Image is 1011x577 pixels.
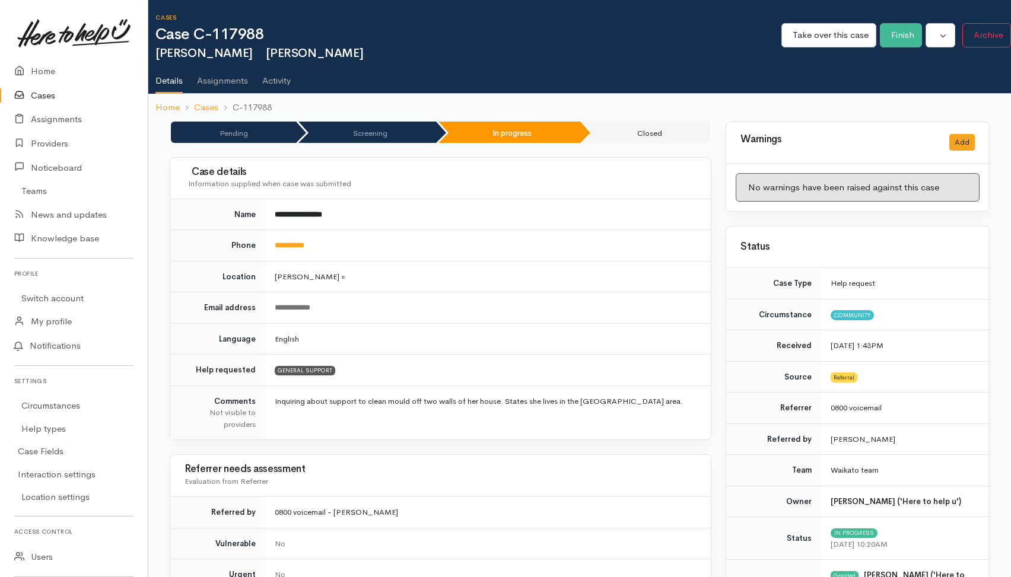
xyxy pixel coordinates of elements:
[831,496,961,506] b: [PERSON_NAME] ('Here to help u')
[821,268,989,299] td: Help request
[185,407,256,430] div: Not visible to providers
[736,173,980,202] div: No warnings have been raised against this case
[726,393,821,424] td: Referrer
[14,266,133,282] h6: Profile
[171,122,296,143] li: Pending
[781,23,876,47] button: Take over this case
[14,524,133,540] h6: Access control
[170,528,265,559] td: Vulnerable
[726,423,821,455] td: Referred by
[949,134,975,151] button: Add
[726,299,821,330] td: Circumstance
[726,361,821,393] td: Source
[298,122,435,143] li: Screening
[155,101,180,114] a: Home
[170,199,265,230] td: Name
[962,23,1011,47] button: Archive
[831,340,883,350] time: [DATE] 1:43PM
[821,423,989,455] td: [PERSON_NAME]
[185,464,697,475] h3: Referrer needs assessment
[188,178,697,190] div: Information supplied when case was submitted
[170,230,265,262] td: Phone
[831,538,975,550] div: [DATE] 10:20AM
[265,385,711,439] td: Inquiring about support to clean mould off two walls of her house. States she lives in the [GEOGR...
[265,497,711,528] td: 0800 voicemail - [PERSON_NAME]
[170,355,265,386] td: Help requested
[170,323,265,355] td: Language
[831,465,879,475] span: Waikato team
[262,60,291,93] a: Activity
[726,330,821,362] td: Received
[275,366,335,375] span: GENERAL SUPPORT
[583,122,710,143] li: Closed
[726,455,821,486] td: Team
[148,94,1011,122] nav: breadcrumb
[170,497,265,528] td: Referred by
[170,292,265,324] td: Email address
[265,323,711,355] td: English
[170,385,265,439] td: Comments
[155,14,781,21] h6: Cases
[831,310,874,320] span: Community
[197,60,248,93] a: Assignments
[14,373,133,389] h6: Settings
[438,122,580,143] li: In progress
[821,393,989,424] td: 0800 voicemail
[275,272,345,282] span: [PERSON_NAME] »
[155,26,781,43] h1: Case C-117988
[155,60,183,94] a: Details
[726,268,821,299] td: Case Type
[740,241,975,253] h3: Status
[194,101,218,114] a: Cases
[185,476,268,486] span: Evaluation from Referrer
[831,528,878,538] span: In progress
[188,167,697,178] h3: Case details
[155,47,781,60] h2: [PERSON_NAME]
[831,372,857,382] span: Referral
[275,538,697,550] div: No
[726,486,821,517] td: Owner
[218,101,272,114] li: C-117988
[740,134,935,145] h3: Warnings
[726,517,821,560] td: Status
[260,46,363,60] span: [PERSON_NAME]
[880,23,922,47] button: Finish
[170,261,265,292] td: Location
